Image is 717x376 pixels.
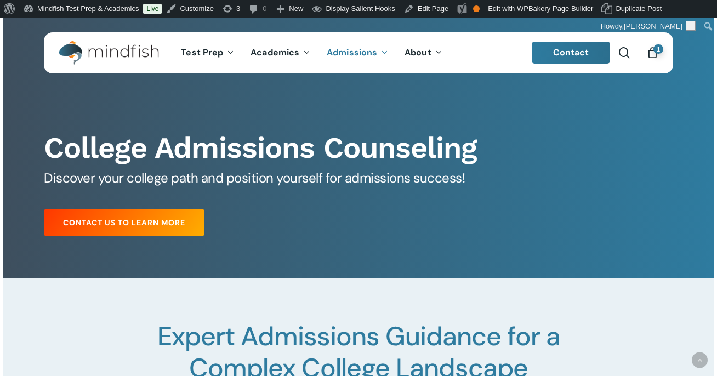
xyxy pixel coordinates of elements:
[469,295,702,361] iframe: Chatbot
[624,22,682,30] span: [PERSON_NAME]
[597,18,700,35] a: Howdy,
[251,47,299,58] span: Academics
[318,48,396,58] a: Admissions
[173,32,450,73] nav: Main Menu
[405,47,431,58] span: About
[242,48,318,58] a: Academics
[173,48,242,58] a: Test Prep
[181,47,223,58] span: Test Prep
[44,32,673,73] header: Main Menu
[653,44,663,54] span: 1
[44,209,204,236] a: Contact Us to Learn More
[473,5,480,12] div: OK
[646,47,658,59] a: Cart
[44,130,477,165] b: College Admissions Counseling
[532,42,611,64] a: Contact
[327,47,377,58] span: Admissions
[553,47,589,58] span: Contact
[63,217,185,228] span: Contact Us to Learn More
[396,48,451,58] a: About
[44,169,465,186] span: Discover your college path and position yourself for admissions success!
[143,4,162,14] a: Live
